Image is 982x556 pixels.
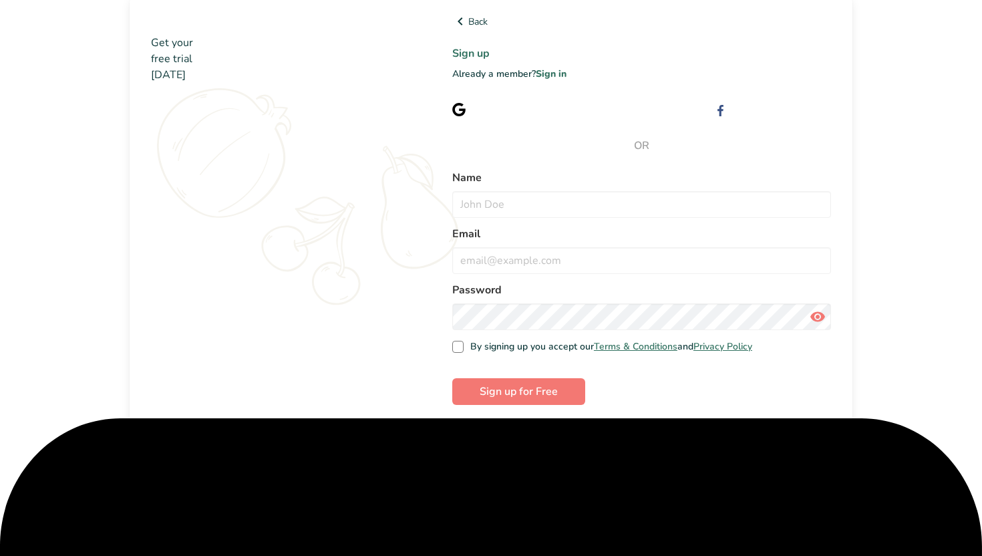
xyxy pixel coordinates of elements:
a: Privacy Policy [693,340,752,353]
a: Sign in [536,67,566,80]
span: OR [452,138,831,154]
a: Back [452,13,831,29]
span: By signing up you accept our and [464,341,752,353]
label: Name [452,170,831,186]
label: Email [452,226,831,242]
input: email@example.com [452,247,831,274]
span: Sign up for Free [480,384,558,400]
label: Password [452,282,831,298]
button: Sign up for Free [452,378,585,405]
span: with Google [508,103,560,116]
img: Food Label Maker [151,13,281,30]
h1: Sign up [452,45,831,61]
input: John Doe [452,191,831,218]
a: Terms & Conditions [594,340,677,353]
div: Sign up [476,102,560,116]
div: Sign up [736,102,831,116]
p: Already a member? [452,67,831,81]
h2: Get your free trial [DATE] [151,35,409,83]
span: with Facebook [768,103,831,116]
